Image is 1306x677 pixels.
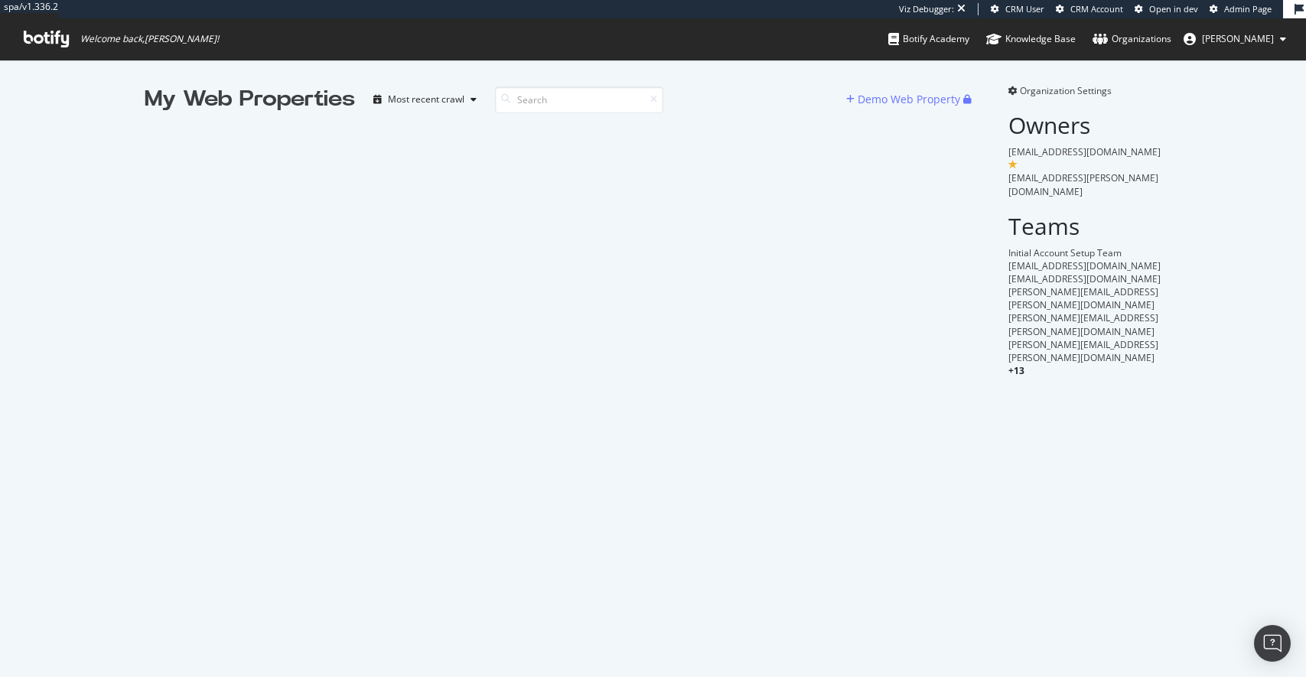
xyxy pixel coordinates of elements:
span: [EMAIL_ADDRESS][DOMAIN_NAME] [1008,145,1161,158]
div: My Web Properties [145,84,355,115]
span: Admin Page [1224,3,1272,15]
div: Demo Web Property [858,92,960,107]
div: Viz Debugger: [899,3,954,15]
span: Welcome back, [PERSON_NAME] ! [80,33,219,45]
a: Knowledge Base [986,18,1076,60]
span: [PERSON_NAME][EMAIL_ADDRESS][PERSON_NAME][DOMAIN_NAME] [1008,311,1158,337]
h2: Teams [1008,213,1162,239]
span: Open in dev [1149,3,1198,15]
span: CRM Account [1070,3,1123,15]
span: [EMAIL_ADDRESS][PERSON_NAME][DOMAIN_NAME] [1008,171,1158,197]
button: Most recent crawl [367,87,483,112]
input: Search [495,86,663,113]
div: Botify Academy [888,31,969,47]
span: [PERSON_NAME][EMAIL_ADDRESS][PERSON_NAME][DOMAIN_NAME] [1008,338,1158,364]
button: [PERSON_NAME] [1171,27,1298,51]
a: CRM Account [1056,3,1123,15]
span: [EMAIL_ADDRESS][DOMAIN_NAME] [1008,272,1161,285]
span: Organization Settings [1020,84,1112,97]
a: Botify Academy [888,18,969,60]
button: Demo Web Property [846,87,963,112]
span: CRM User [1005,3,1044,15]
span: [EMAIL_ADDRESS][DOMAIN_NAME] [1008,259,1161,272]
a: Demo Web Property [846,93,963,106]
div: Initial Account Setup Team [1008,246,1162,259]
a: Open in dev [1135,3,1198,15]
span: adrianna [1202,32,1274,45]
div: Most recent crawl [388,95,464,104]
div: Open Intercom Messenger [1254,625,1291,662]
h2: Owners [1008,112,1162,138]
a: CRM User [991,3,1044,15]
div: Knowledge Base [986,31,1076,47]
a: Admin Page [1210,3,1272,15]
div: Organizations [1093,31,1171,47]
span: [PERSON_NAME][EMAIL_ADDRESS][PERSON_NAME][DOMAIN_NAME] [1008,285,1158,311]
a: Organizations [1093,18,1171,60]
span: + 13 [1008,364,1024,377]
